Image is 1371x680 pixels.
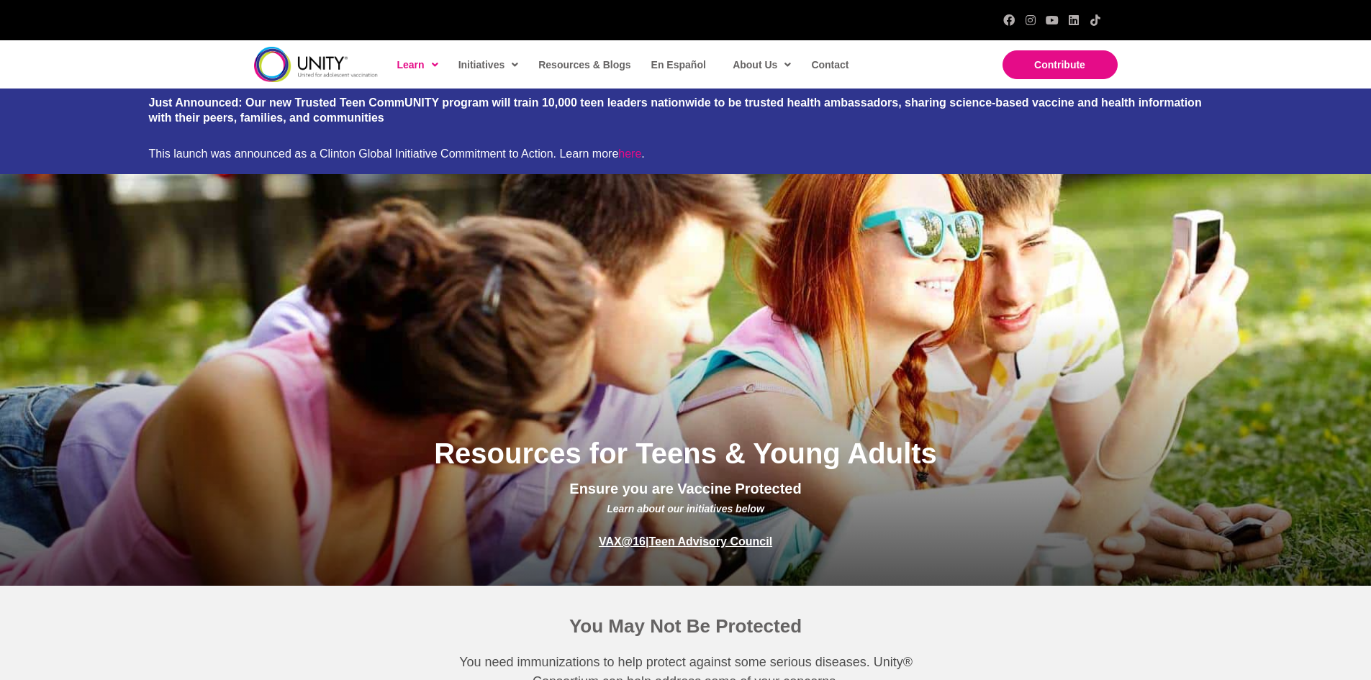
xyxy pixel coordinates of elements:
span: About Us [733,54,791,76]
span: Contact [811,59,849,71]
a: Instagram [1025,14,1036,26]
span: Resources for Teens & Young Adults [434,438,937,469]
p: | [290,531,1082,553]
a: Facebook [1003,14,1015,26]
a: En Español [644,48,712,81]
span: Learn [397,54,438,76]
a: Contribute [1003,50,1118,79]
span: You May Not Be Protected [569,615,802,637]
a: Contact [804,48,854,81]
a: YouTube [1046,14,1058,26]
span: Contribute [1034,59,1085,71]
div: This launch was announced as a Clinton Global Initiative Commitment to Action. Learn more . [149,147,1223,160]
a: TikTok [1090,14,1101,26]
a: LinkedIn [1068,14,1080,26]
a: Just Announced: Our new Trusted Teen CommUNITY program will train 10,000 teen leaders nationwide ... [149,96,1202,124]
span: Initiatives [458,54,519,76]
a: here [618,148,641,160]
span: En Español [651,59,706,71]
a: VAX@16 [599,535,646,548]
a: Teen Advisory Council [649,535,773,548]
p: Ensure you are Vaccine Protected [304,479,1067,517]
img: unity-logo-dark [254,47,378,82]
span: Learn about our initiatives below [607,503,764,514]
a: Resources & Blogs [531,48,636,81]
span: Resources & Blogs [538,59,630,71]
a: About Us [725,48,797,81]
